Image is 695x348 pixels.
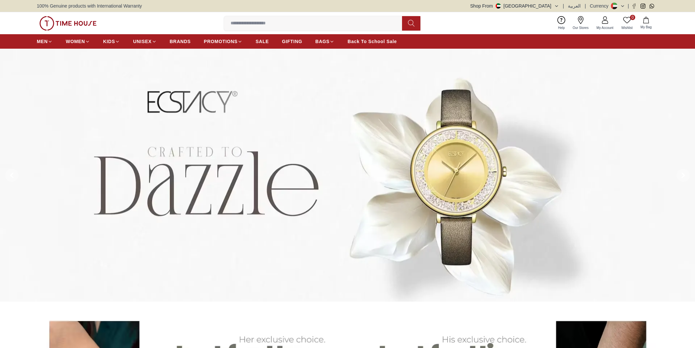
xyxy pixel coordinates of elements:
[594,25,616,30] span: My Account
[570,25,591,30] span: Our Stores
[640,4,645,9] a: Instagram
[555,25,568,30] span: Help
[282,38,302,45] span: GIFTING
[37,38,48,45] span: MEN
[39,16,97,31] img: ...
[204,36,243,47] a: PROMOTIONS
[315,38,329,45] span: BAGS
[315,36,334,47] a: BAGS
[282,36,302,47] a: GIFTING
[37,3,142,9] span: 100% Genuine products with International Warranty
[66,36,90,47] a: WOMEN
[585,3,586,9] span: |
[590,3,611,9] div: Currency
[348,36,397,47] a: Back To School Sale
[569,15,593,32] a: Our Stores
[256,36,269,47] a: SALE
[554,15,569,32] a: Help
[637,15,656,31] button: My Bag
[638,25,654,30] span: My Bag
[632,4,637,9] a: Facebook
[103,38,115,45] span: KIDS
[170,36,191,47] a: BRANDS
[103,36,120,47] a: KIDS
[348,38,397,45] span: Back To School Sale
[628,3,629,9] span: |
[617,15,637,32] a: 0Wishlist
[568,3,581,9] button: العربية
[133,36,156,47] a: UNISEX
[256,38,269,45] span: SALE
[37,36,53,47] a: MEN
[496,3,501,9] img: United Arab Emirates
[66,38,85,45] span: WOMEN
[170,38,191,45] span: BRANDS
[649,4,654,9] a: Whatsapp
[630,15,635,20] span: 0
[133,38,151,45] span: UNISEX
[563,3,564,9] span: |
[619,25,635,30] span: Wishlist
[470,3,559,9] button: Shop From[GEOGRAPHIC_DATA]
[204,38,238,45] span: PROMOTIONS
